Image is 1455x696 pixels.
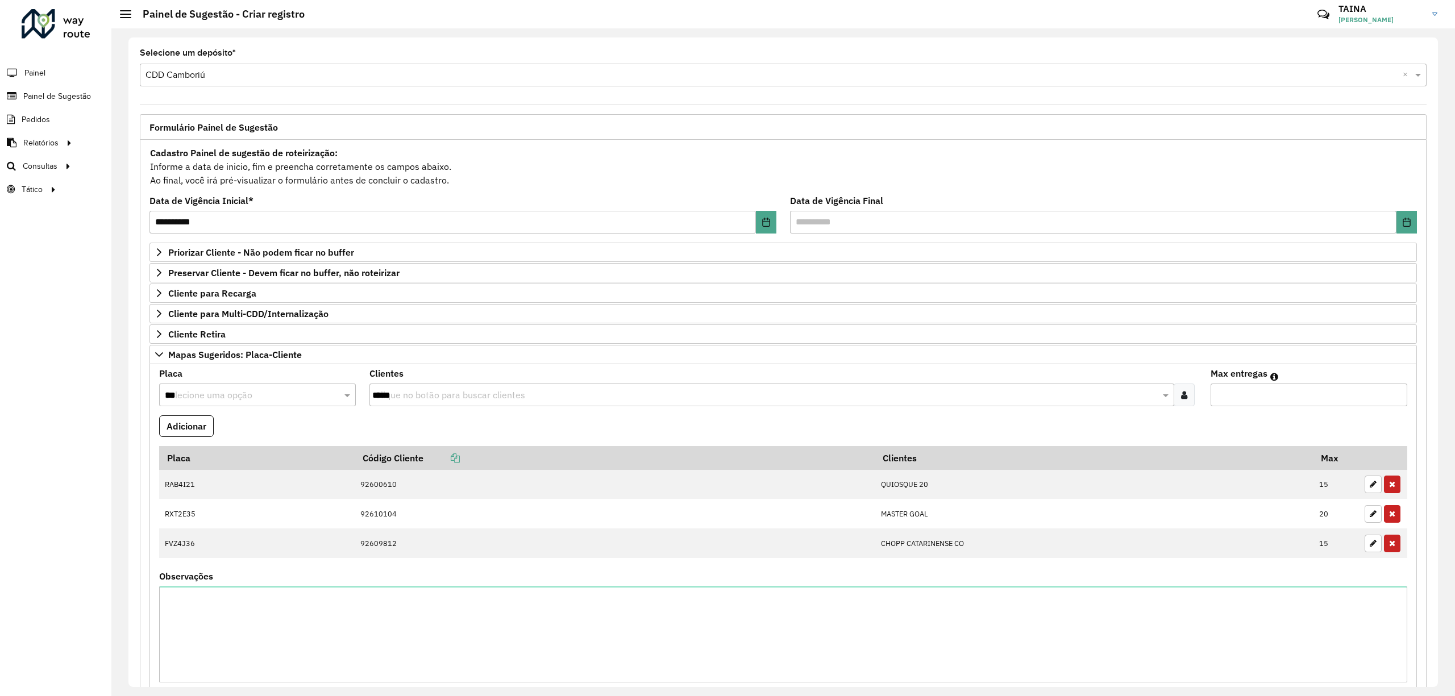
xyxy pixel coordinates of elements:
th: Clientes [875,446,1313,470]
span: Cliente para Multi-CDD/Internalização [168,309,329,318]
span: Painel [24,67,45,79]
a: Cliente Retira [149,324,1417,344]
div: Informe a data de inicio, fim e preencha corretamente os campos abaixo. Ao final, você irá pré-vi... [149,145,1417,187]
span: Cliente para Recarga [168,289,256,298]
td: CHOPP CATARINENSE CO [875,528,1313,558]
button: Choose Date [1396,211,1417,234]
span: Painel de Sugestão [23,90,91,102]
span: Relatórios [23,137,59,149]
th: Placa [159,446,355,470]
a: Copiar [423,452,460,464]
a: Cliente para Multi-CDD/Internalização [149,304,1417,323]
td: 20 [1313,499,1359,528]
td: RXT2E35 [159,499,355,528]
span: Clear all [1403,68,1412,82]
td: QUIOSQUE 20 [875,470,1313,499]
a: Contato Rápido [1311,2,1336,27]
span: Pedidos [22,114,50,126]
a: Priorizar Cliente - Não podem ficar no buffer [149,243,1417,262]
label: Max entregas [1211,366,1267,380]
h2: Painel de Sugestão - Criar registro [131,8,305,20]
th: Max [1313,446,1359,470]
a: Mapas Sugeridos: Placa-Cliente [149,345,1417,364]
span: Cliente Retira [168,330,226,339]
h3: TAINA [1338,3,1424,14]
span: Formulário Painel de Sugestão [149,123,278,132]
label: Data de Vigência Final [790,194,883,207]
td: 92610104 [355,499,875,528]
a: Cliente para Recarga [149,284,1417,303]
span: Consultas [23,160,57,172]
span: Preservar Cliente - Devem ficar no buffer, não roteirizar [168,268,400,277]
label: Clientes [369,366,404,380]
td: RAB4I21 [159,470,355,499]
label: Placa [159,366,182,380]
td: 15 [1313,528,1359,558]
span: Tático [22,184,43,195]
td: FVZ4J36 [159,528,355,558]
td: 15 [1313,470,1359,499]
label: Selecione um depósito [140,46,236,60]
th: Código Cliente [355,446,875,470]
td: MASTER GOAL [875,499,1313,528]
span: [PERSON_NAME] [1338,15,1424,25]
label: Data de Vigência Inicial [149,194,253,207]
strong: Cadastro Painel de sugestão de roteirização: [150,147,338,159]
a: Preservar Cliente - Devem ficar no buffer, não roteirizar [149,263,1417,282]
button: Adicionar [159,415,214,437]
button: Choose Date [756,211,776,234]
td: 92609812 [355,528,875,558]
span: Mapas Sugeridos: Placa-Cliente [168,350,302,359]
label: Observações [159,569,213,583]
span: Priorizar Cliente - Não podem ficar no buffer [168,248,354,257]
em: Máximo de clientes que serão colocados na mesma rota com os clientes informados [1270,372,1278,381]
td: 92600610 [355,470,875,499]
